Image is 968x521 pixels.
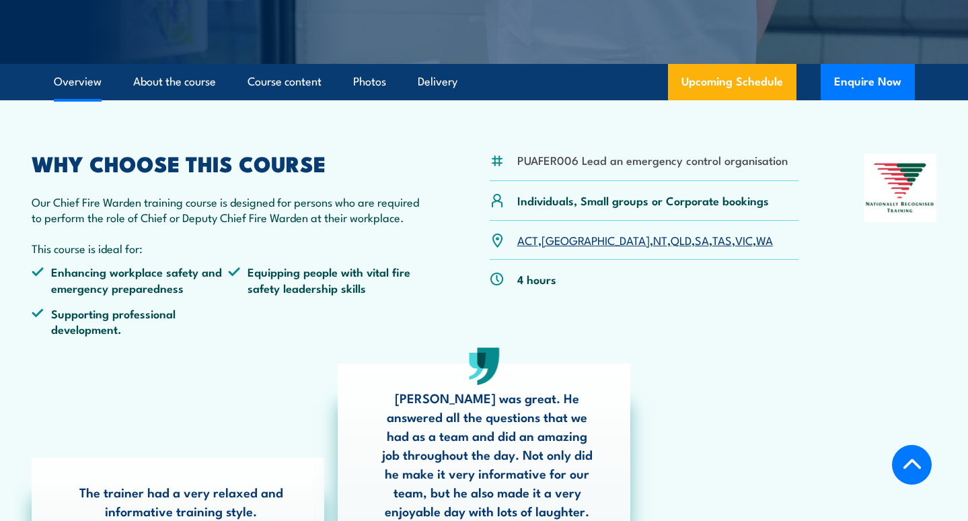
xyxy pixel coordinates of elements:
[517,271,556,287] p: 4 hours
[248,64,322,100] a: Course content
[32,240,424,256] p: This course is ideal for:
[228,264,424,296] li: Equipping people with vital fire safety leadership skills
[864,153,936,222] img: Nationally Recognised Training logo.
[517,152,788,168] li: PUAFER006 Lead an emergency control organisation
[542,232,650,248] a: [GEOGRAPHIC_DATA]
[517,232,773,248] p: , , , , , , ,
[32,153,424,172] h2: WHY CHOOSE THIS COURSE
[668,64,796,100] a: Upcoming Schedule
[821,64,915,100] button: Enquire Now
[133,64,216,100] a: About the course
[695,232,709,248] a: SA
[32,306,228,337] li: Supporting professional development.
[71,483,291,520] p: The trainer had a very relaxed and informative training style.
[712,232,732,248] a: TAS
[517,232,538,248] a: ACT
[32,194,424,225] p: Our Chief Fire Warden training course is designed for persons who are required to perform the rol...
[377,388,597,520] p: [PERSON_NAME] was great. He answered all the questions that we had as a team and did an amazing j...
[735,232,753,248] a: VIC
[756,232,773,248] a: WA
[653,232,667,248] a: NT
[54,64,102,100] a: Overview
[32,264,228,296] li: Enhancing workplace safety and emergency preparedness
[418,64,457,100] a: Delivery
[671,232,692,248] a: QLD
[353,64,386,100] a: Photos
[517,193,769,208] p: Individuals, Small groups or Corporate bookings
